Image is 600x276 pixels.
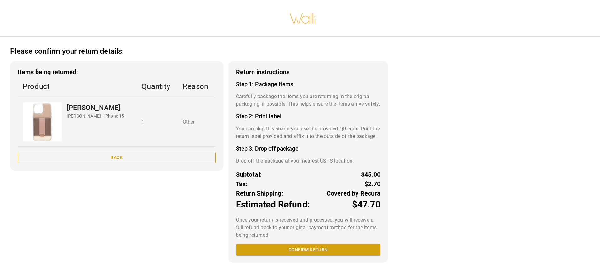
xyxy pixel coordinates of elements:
p: Drop off the package at your nearest USPS location. [236,157,380,165]
p: Other [183,118,211,126]
p: Carefully package the items you are returning in the original packaging, if possible. This helps ... [236,93,380,108]
p: $47.70 [352,198,380,211]
h4: Step 1: Package items [236,81,380,88]
p: Quantity [141,81,173,92]
img: walli-inc.myshopify.com [289,5,316,32]
p: Reason [183,81,211,92]
p: [PERSON_NAME] [67,102,124,113]
p: Product [23,81,131,92]
p: Subtotal: [236,170,262,179]
p: 1 [141,118,173,126]
p: Estimated Refund: [236,198,310,211]
p: Tax: [236,179,248,189]
button: Confirm return [236,244,380,256]
p: Once your return is received and processed, you will receive a full refund back to your original ... [236,216,380,239]
h4: Step 2: Print label [236,113,380,120]
h4: Step 3: Drop off package [236,145,380,152]
p: $2.70 [364,179,380,189]
h2: Please confirm your return details: [10,47,124,56]
p: Return Shipping: [236,189,283,198]
p: $45.00 [361,170,380,179]
p: [PERSON_NAME] - iPhone 15 [67,113,124,119]
p: You can skip this step if you use the provided QR code. Print the return label provided and affix... [236,125,380,140]
h3: Return instructions [236,69,380,76]
p: Covered by Recura [327,189,380,198]
button: Back [18,152,216,163]
h3: Items being returned: [18,69,216,76]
